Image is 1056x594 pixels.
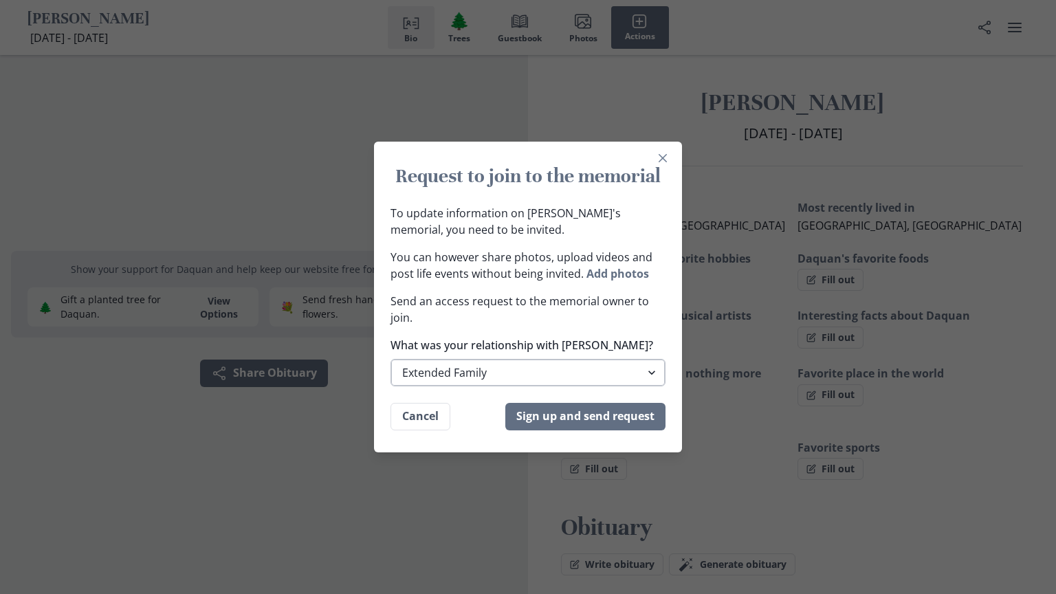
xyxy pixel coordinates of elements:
button: Sign up and send request [505,403,665,430]
button: Close [652,147,674,169]
p: Send an access request to the memorial owner to join. [390,293,665,326]
button: Cancel [390,403,450,430]
h1: Request to join to the memorial [390,164,665,188]
p: You can however share photos, upload videos and post life events without being invited. [390,249,665,282]
button: Add photos [586,266,649,281]
p: To update information on [PERSON_NAME]'s memorial, you need to be invited. [390,205,665,238]
label: What was your relationship with [PERSON_NAME]? [390,337,657,353]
